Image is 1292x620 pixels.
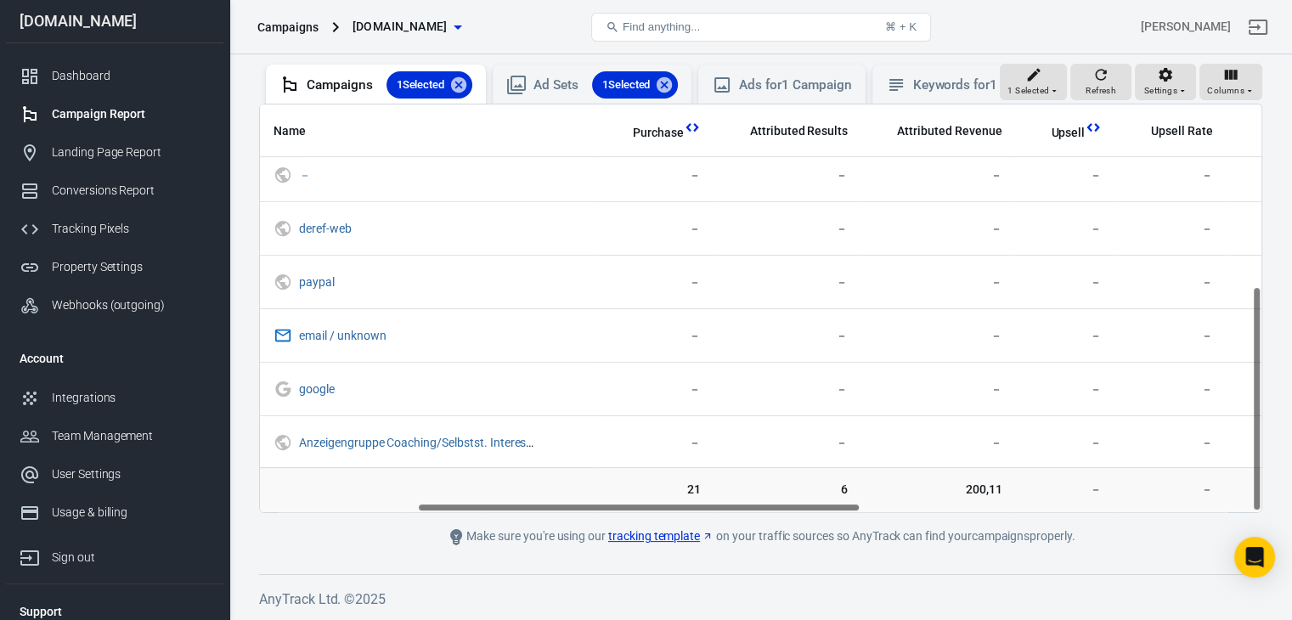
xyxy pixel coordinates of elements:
div: Campaign Report [52,105,210,123]
a: Integrations [6,379,223,417]
span: olgawebersocial.de [353,16,448,37]
button: Settings [1135,64,1196,101]
div: Conversions Report [52,182,210,200]
div: Team Management [52,427,210,445]
div: Account id: 4GGnmKtI [1141,18,1231,36]
span: Find anything... [623,20,700,33]
div: Campaigns [307,71,472,99]
button: Columns [1199,64,1262,101]
a: Campaign Report [6,95,223,133]
a: Sign out [6,532,223,577]
span: Refresh [1086,83,1116,99]
div: Sign out [52,549,210,566]
a: Tracking Pixels [6,210,223,248]
button: 1 Selected [1000,64,1067,101]
div: [DOMAIN_NAME] [6,14,223,29]
div: Ads for 1 Campaign [739,76,851,94]
button: Refresh [1070,64,1131,101]
span: 1 Selected [592,76,661,93]
div: Usage & billing [52,504,210,521]
a: Property Settings [6,248,223,286]
div: 1Selected [386,71,473,99]
a: Dashboard [6,57,223,95]
div: Campaigns [257,19,319,36]
button: [DOMAIN_NAME] [346,11,468,42]
a: Team Management [6,417,223,455]
span: 1 Selected [386,76,455,93]
button: Find anything...⌘ + K [591,13,931,42]
div: Make sure you're using our on your traffic sources so AnyTrack can find your campaigns properly. [379,527,1143,547]
a: User Settings [6,455,223,493]
a: Usage & billing [6,493,223,532]
a: Conversions Report [6,172,223,210]
div: User Settings [52,465,210,483]
li: Account [6,338,223,379]
span: Columns [1207,83,1244,99]
div: Integrations [52,389,210,407]
a: Webhooks (outgoing) [6,286,223,324]
a: Sign out [1238,7,1278,48]
div: Keywords for 1 Campaign [913,76,1060,94]
div: Dashboard [52,67,210,85]
div: Landing Page Report [52,144,210,161]
a: tracking template [608,527,714,545]
div: Tracking Pixels [52,220,210,238]
div: 1Selected [592,71,679,99]
div: Open Intercom Messenger [1234,537,1275,578]
a: Landing Page Report [6,133,223,172]
div: Property Settings [52,258,210,276]
h6: AnyTrack Ltd. © 2025 [259,589,1262,610]
span: Settings [1144,83,1177,99]
div: Webhooks (outgoing) [52,296,210,314]
div: ⌘ + K [885,20,917,33]
span: 1 Selected [1007,83,1049,99]
div: Ad Sets [533,71,678,99]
